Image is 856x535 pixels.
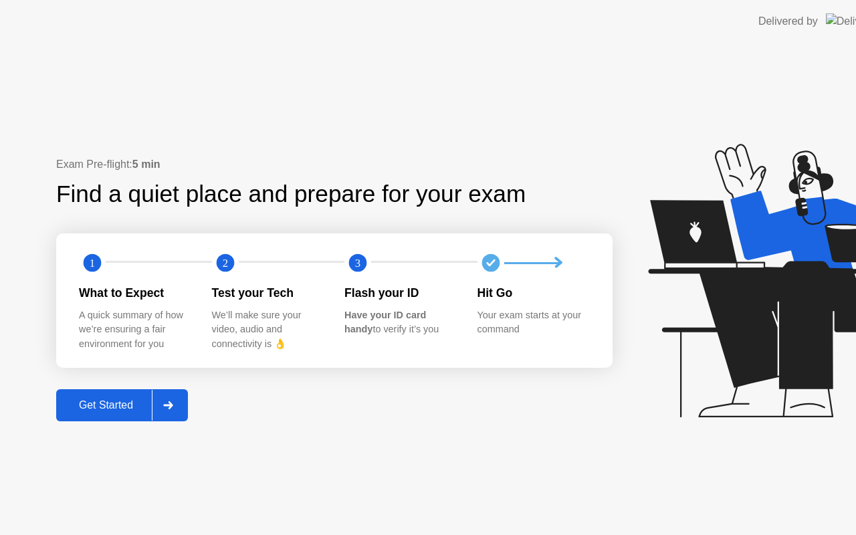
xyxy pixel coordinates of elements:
[344,308,456,337] div: to verify it’s you
[212,284,324,302] div: Test your Tech
[344,310,426,335] b: Have your ID card handy
[222,257,227,270] text: 2
[477,284,589,302] div: Hit Go
[132,158,160,170] b: 5 min
[90,257,95,270] text: 1
[477,308,589,337] div: Your exam starts at your command
[79,284,191,302] div: What to Expect
[758,13,818,29] div: Delivered by
[212,308,324,352] div: We’ll make sure your video, audio and connectivity is 👌
[56,177,528,212] div: Find a quiet place and prepare for your exam
[344,284,456,302] div: Flash your ID
[60,399,152,411] div: Get Started
[79,308,191,352] div: A quick summary of how we’re ensuring a fair environment for you
[355,257,360,270] text: 3
[56,389,188,421] button: Get Started
[56,156,613,173] div: Exam Pre-flight:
